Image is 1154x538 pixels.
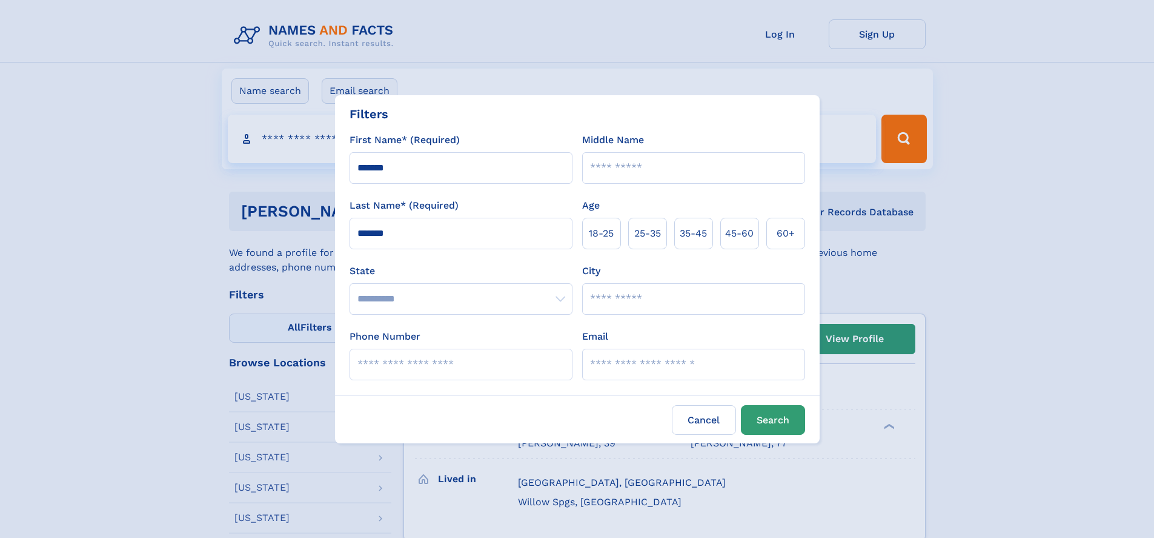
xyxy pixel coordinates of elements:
[680,226,707,241] span: 35‑45
[350,198,459,213] label: Last Name* (Required)
[741,405,805,435] button: Search
[634,226,661,241] span: 25‑35
[350,329,420,344] label: Phone Number
[350,105,388,123] div: Filters
[582,133,644,147] label: Middle Name
[350,133,460,147] label: First Name* (Required)
[589,226,614,241] span: 18‑25
[582,329,608,344] label: Email
[725,226,754,241] span: 45‑60
[777,226,795,241] span: 60+
[672,405,736,435] label: Cancel
[582,198,600,213] label: Age
[350,264,572,278] label: State
[582,264,600,278] label: City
